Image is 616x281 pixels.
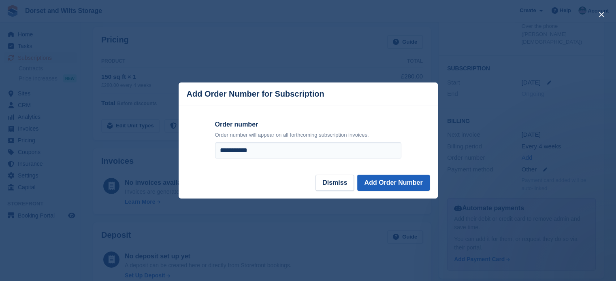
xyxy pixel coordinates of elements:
p: Add Order Number for Subscription [187,89,324,99]
button: Add Order Number [357,175,429,191]
button: close [595,8,608,21]
button: Dismiss [315,175,354,191]
label: Order number [215,120,401,129]
p: Order number will appear on all forthcoming subscription invoices. [215,131,401,139]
